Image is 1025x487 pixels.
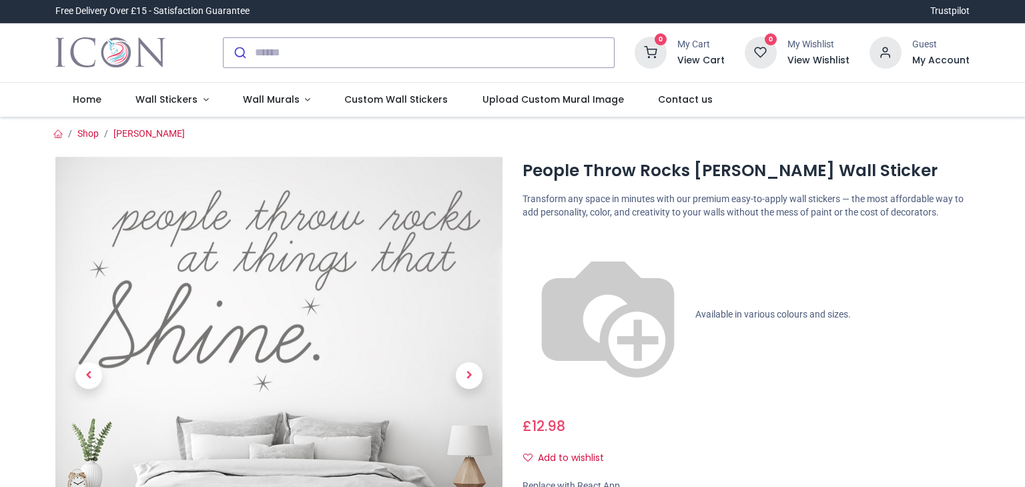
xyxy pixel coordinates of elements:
div: Free Delivery Over £15 - Satisfaction Guarantee [55,5,250,18]
button: Add to wishlistAdd to wishlist [523,447,615,470]
i: Add to wishlist [523,453,533,462]
span: Upload Custom Mural Image [482,93,624,106]
span: Custom Wall Stickers [344,93,448,106]
h1: People Throw Rocks [PERSON_NAME] Wall Sticker [523,159,970,182]
div: My Cart [677,38,725,51]
span: 12.98 [532,416,565,436]
span: Previous [75,362,102,389]
a: Trustpilot [930,5,970,18]
span: Home [73,93,101,106]
a: Wall Stickers [118,83,226,117]
p: Transform any space in minutes with our premium easy-to-apply wall stickers — the most affordable... [523,193,970,219]
span: Contact us [658,93,713,106]
div: Guest [912,38,970,51]
a: Shop [77,128,99,139]
div: My Wishlist [787,38,849,51]
img: Icon Wall Stickers [55,34,165,71]
span: Next [456,362,482,389]
span: Available in various colours and sizes. [695,309,851,320]
sup: 0 [765,33,777,46]
a: View Cart [677,54,725,67]
a: 0 [635,46,667,57]
a: My Account [912,54,970,67]
span: £ [523,416,565,436]
span: Wall Murals [243,93,300,106]
a: View Wishlist [787,54,849,67]
a: Logo of Icon Wall Stickers [55,34,165,71]
span: Wall Stickers [135,93,198,106]
a: Wall Murals [226,83,328,117]
a: [PERSON_NAME] [113,128,185,139]
img: color-wheel.png [523,229,693,400]
button: Submit [224,38,255,67]
a: 0 [745,46,777,57]
sup: 0 [655,33,667,46]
